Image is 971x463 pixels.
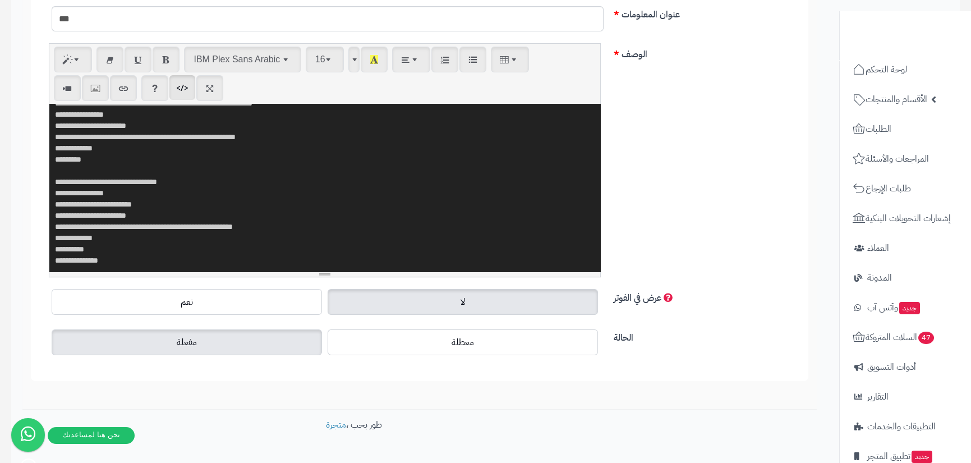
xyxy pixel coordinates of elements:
[866,91,927,107] span: الأقسام والمنتجات
[912,451,932,463] span: جديد
[846,324,964,351] a: السلات المتروكة47
[846,235,964,262] a: العملاء
[609,3,799,21] label: عنوان المعلومات
[194,54,280,64] span: IBM Plex Sans Arabic
[866,62,907,77] span: لوحة التحكم
[306,47,344,72] button: 16
[867,419,936,434] span: التطبيقات والخدمات
[326,418,346,432] a: متجرة
[918,332,934,344] span: 47
[609,327,799,345] label: الحالة
[867,300,921,315] span: وآتس آب
[461,295,465,309] span: لا
[866,210,951,226] span: إشعارات التحويلات البنكية
[867,389,889,405] span: التقارير
[184,47,301,72] button: IBM Plex Sans Arabic
[452,336,474,349] span: معطلة
[866,181,911,196] span: طلبات الإرجاع
[846,145,964,172] a: المراجعات والأسئلة
[846,413,964,440] a: التطبيقات والخدمات
[846,175,964,202] a: طلبات الإرجاع
[866,151,929,167] span: المراجعات والأسئلة
[866,121,891,137] span: الطلبات
[867,270,892,286] span: المدونة
[609,43,799,61] label: الوصف
[177,336,197,349] span: مفعلة
[846,264,964,291] a: المدونة
[846,354,964,381] a: أدوات التسويق
[846,205,964,232] a: إشعارات التحويلات البنكية
[181,295,193,309] span: نعم
[867,359,916,375] span: أدوات التسويق
[846,383,964,410] a: التقارير
[899,302,920,314] span: جديد
[846,116,964,143] a: الطلبات
[867,240,889,256] span: العملاء
[614,291,673,305] span: عرض في الفوتر
[846,294,964,321] a: وآتس آبجديد
[846,56,964,83] a: لوحة التحكم
[866,329,935,345] span: السلات المتروكة
[315,54,325,64] span: 16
